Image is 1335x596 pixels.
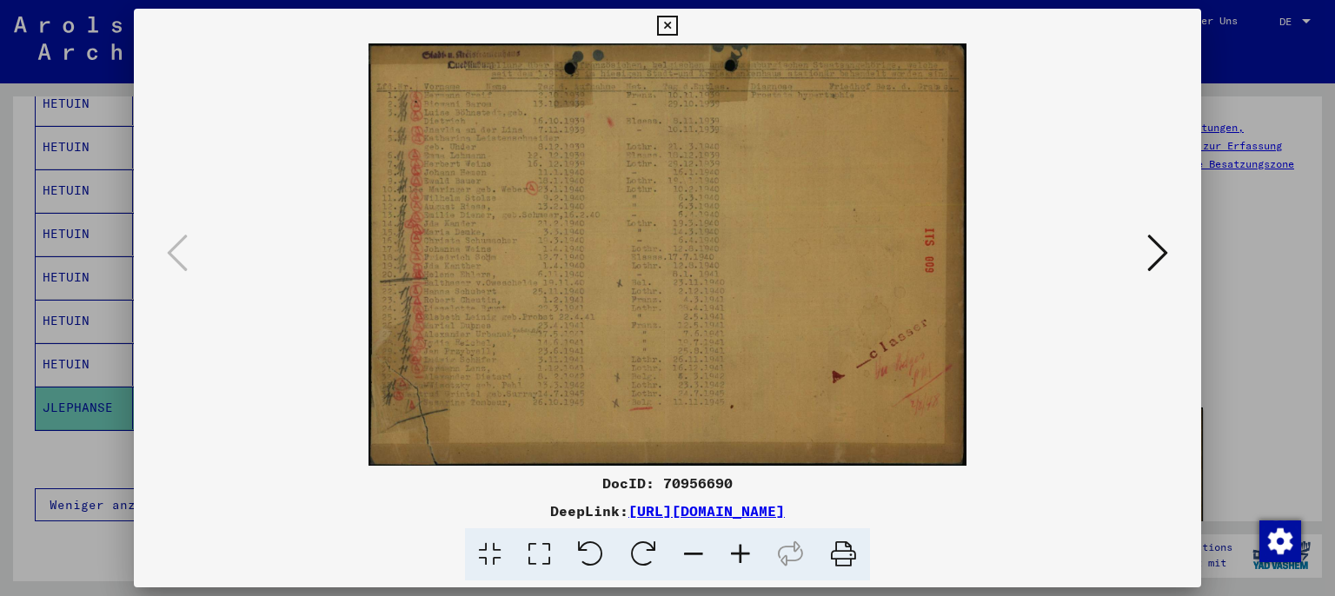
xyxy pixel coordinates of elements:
[134,500,1202,521] div: DeepLink:
[193,43,1143,466] img: 001.jpg
[134,473,1202,493] div: DocID: 70956690
[1259,520,1301,562] img: Zustimmung ändern
[628,502,785,520] a: [URL][DOMAIN_NAME]
[1259,520,1300,561] div: Zustimmung ändern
